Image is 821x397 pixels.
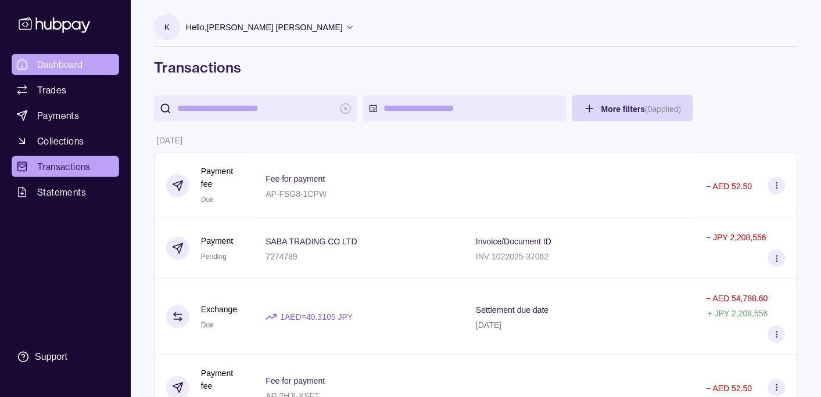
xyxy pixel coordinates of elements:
[707,384,752,393] p: − AED 52.50
[201,367,242,392] p: Payment fee
[266,237,357,246] p: SABA TRADING CO LTD
[476,320,501,330] p: [DATE]
[35,351,67,363] div: Support
[37,83,66,97] span: Trades
[157,136,182,145] p: [DATE]
[266,376,325,385] p: Fee for payment
[164,21,170,34] p: K
[201,252,227,261] span: Pending
[280,311,353,323] p: 1 AED = 40.3105 JPY
[476,252,548,261] p: INV 1022025-37062
[12,131,119,151] a: Collections
[12,54,119,75] a: Dashboard
[201,303,237,316] p: Exchange
[201,234,233,247] p: Payment
[707,294,768,303] p: − AED 54,788.60
[645,104,681,114] p: ( 0 applied)
[572,95,693,121] button: More filters(0applied)
[12,182,119,203] a: Statements
[12,345,119,369] a: Support
[37,109,79,122] span: Payments
[37,185,86,199] span: Statements
[201,165,242,190] p: Payment fee
[708,309,768,318] p: + JPY 2,208,556
[12,80,119,100] a: Trades
[177,95,334,121] input: search
[201,321,214,329] span: Due
[707,182,752,191] p: − AED 52.50
[266,252,297,261] p: 7274789
[154,58,798,77] h1: Transactions
[37,57,83,71] span: Dashboard
[601,104,682,114] span: More filters
[12,105,119,126] a: Payments
[476,305,548,315] p: Settlement due date
[266,174,325,183] p: Fee for payment
[266,189,327,198] p: AP-FSG8-1CPW
[201,196,214,204] span: Due
[186,21,343,34] p: Hello, [PERSON_NAME] [PERSON_NAME]
[37,160,91,174] span: Transactions
[476,237,551,246] p: Invoice/Document ID
[707,233,767,242] p: − JPY 2,208,556
[12,156,119,177] a: Transactions
[37,134,84,148] span: Collections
